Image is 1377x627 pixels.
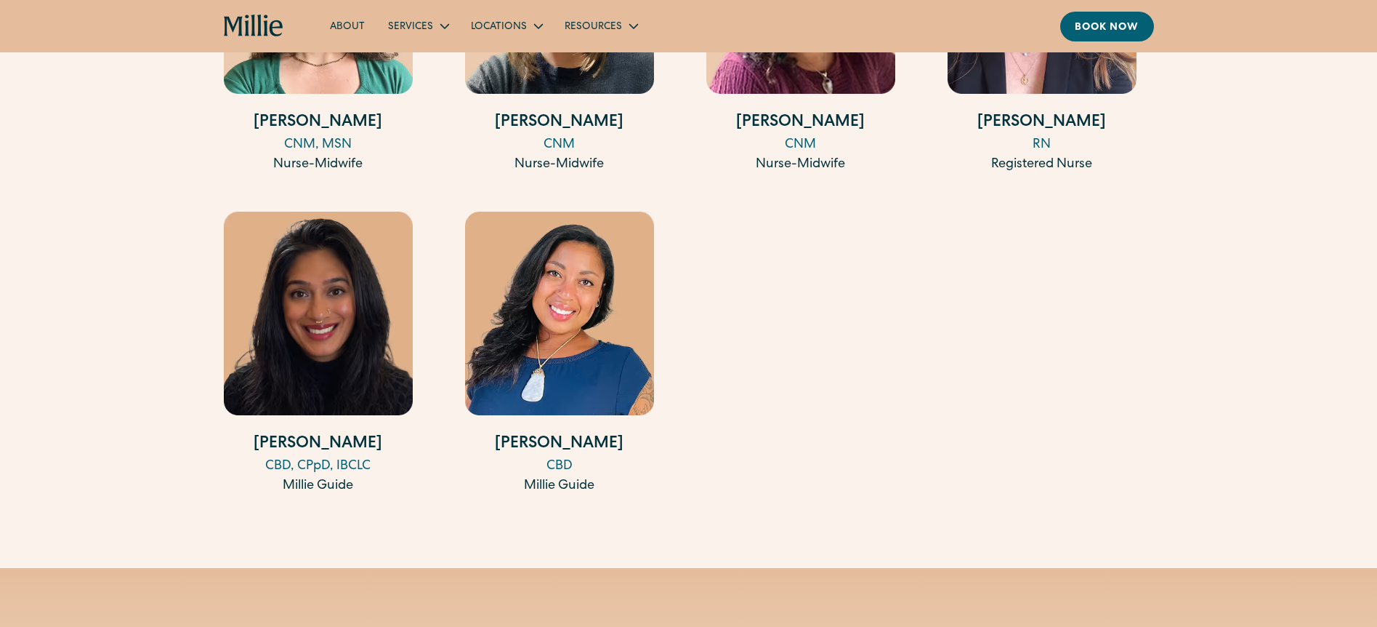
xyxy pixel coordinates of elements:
[465,433,654,457] h4: [PERSON_NAME]
[948,111,1136,135] h4: [PERSON_NAME]
[376,14,459,38] div: Services
[1075,20,1139,36] div: Book now
[224,155,413,175] div: Nurse-Midwife
[553,14,648,38] div: Resources
[471,20,527,35] div: Locations
[1060,12,1154,41] a: Book now
[224,111,413,135] h4: [PERSON_NAME]
[465,476,654,496] div: Millie Guide
[565,20,622,35] div: Resources
[465,155,654,175] div: Nurse-Midwife
[465,457,654,476] div: CBD
[465,111,654,135] h4: [PERSON_NAME]
[948,135,1136,155] div: RN
[224,135,413,155] div: CNM, MSN
[465,135,654,155] div: CNM
[459,14,553,38] div: Locations
[948,155,1136,175] div: Registered Nurse
[465,212,654,496] a: [PERSON_NAME]CBDMillie Guide
[388,20,433,35] div: Services
[224,15,284,38] a: home
[706,135,895,155] div: CNM
[224,457,413,476] div: CBD, CPpD, IBCLC
[224,476,413,496] div: Millie Guide
[224,212,413,496] a: [PERSON_NAME]CBD, CPpD, IBCLCMillie Guide
[224,433,413,457] h4: [PERSON_NAME]
[706,155,895,175] div: Nurse-Midwife
[318,14,376,38] a: About
[706,111,895,135] h4: [PERSON_NAME]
